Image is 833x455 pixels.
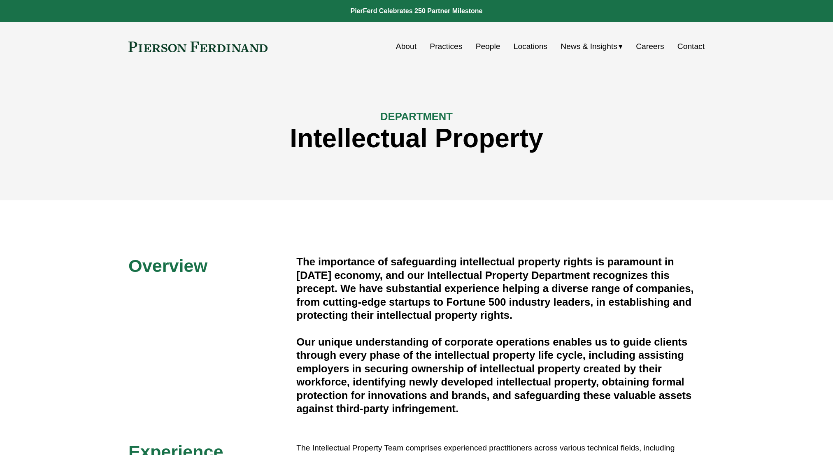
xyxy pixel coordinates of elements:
span: News & Insights [561,39,617,54]
a: People [476,39,500,54]
a: Contact [677,39,705,54]
span: Overview [128,256,207,276]
a: Careers [636,39,664,54]
h4: The importance of safeguarding intellectual property rights is paramount in [DATE] economy, and o... [296,255,705,322]
a: folder dropdown [561,39,623,54]
h4: Our unique understanding of corporate operations enables us to guide clients through every phase ... [296,335,705,416]
span: DEPARTMENT [380,111,453,122]
a: Locations [514,39,547,54]
a: About [396,39,416,54]
h1: Intellectual Property [128,123,705,153]
a: Practices [430,39,462,54]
